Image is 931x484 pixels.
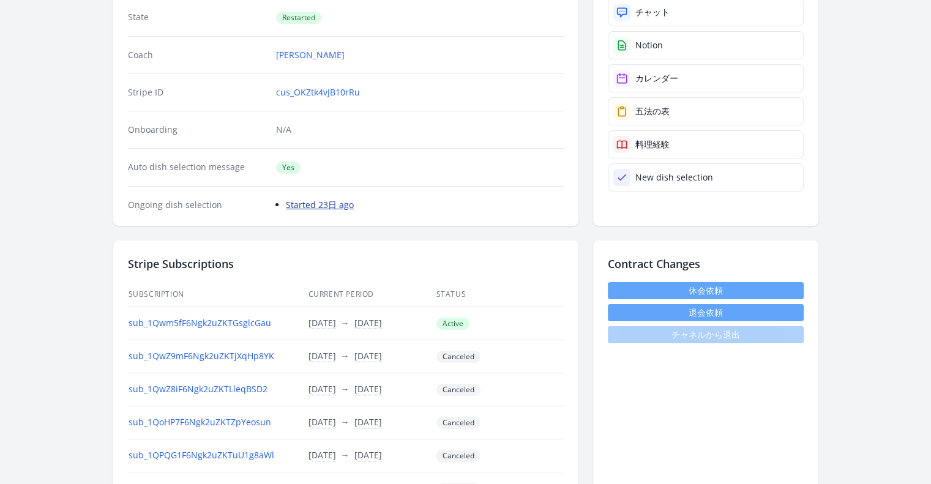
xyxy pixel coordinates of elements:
[341,317,350,329] span: →
[308,416,336,428] button: [DATE]
[635,138,670,151] div: 料理経験
[128,161,267,174] dt: Auto dish selection message
[635,39,663,51] div: Notion
[608,326,804,343] span: チャネルから退出
[436,450,480,462] span: Canceled
[354,383,382,395] button: [DATE]
[635,6,670,18] div: チャット
[354,449,382,461] button: [DATE]
[341,416,350,428] span: →
[286,199,354,210] a: Started 23日 ago
[308,317,336,329] button: [DATE]
[436,384,480,396] span: Canceled
[128,199,267,211] dt: Ongoing dish selection
[354,350,382,362] button: [DATE]
[276,49,345,61] a: [PERSON_NAME]
[608,97,804,125] a: 五法の表
[128,11,267,24] dt: State
[308,449,336,461] button: [DATE]
[341,449,350,461] span: →
[436,351,480,363] span: Canceled
[341,383,350,395] span: →
[354,416,382,428] button: [DATE]
[608,31,804,59] a: Notion
[608,282,804,299] a: 休会依頼
[128,124,267,136] dt: Onboarding
[129,350,274,362] a: sub_1QwZ9mF6Ngk2uZKTjXqHp8YK
[128,282,308,307] th: Subscription
[608,163,804,192] a: New dish selection
[276,124,563,136] p: N/A
[436,318,469,330] span: Active
[276,12,321,24] span: Restarted
[308,282,436,307] th: Current Period
[129,317,271,329] a: sub_1Qwm5fF6Ngk2uZKTGsglcGau
[129,383,267,395] a: sub_1QwZ8iF6Ngk2uZKTLleqBSD2
[436,417,480,429] span: Canceled
[341,350,350,362] span: →
[354,317,382,329] button: [DATE]
[128,86,267,99] dt: Stripe ID
[608,304,804,321] button: 退会依頼
[635,171,713,184] div: New dish selection
[635,72,678,84] div: カレンダー
[635,105,670,117] div: 五法の表
[608,255,804,272] h2: Contract Changes
[128,255,564,272] h2: Stripe Subscriptions
[308,383,336,395] button: [DATE]
[608,64,804,92] a: カレンダー
[276,162,301,174] span: Yes
[608,130,804,158] a: 料理経験
[129,416,271,428] a: sub_1QoHP7F6Ngk2uZKTZpYeosun
[129,449,274,461] a: sub_1QPQG1F6Ngk2uZKTuU1g8aWl
[436,282,564,307] th: Status
[276,86,360,99] a: cus_OKZtk4vJB10rRu
[308,350,336,362] button: [DATE]
[128,49,267,61] dt: Coach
